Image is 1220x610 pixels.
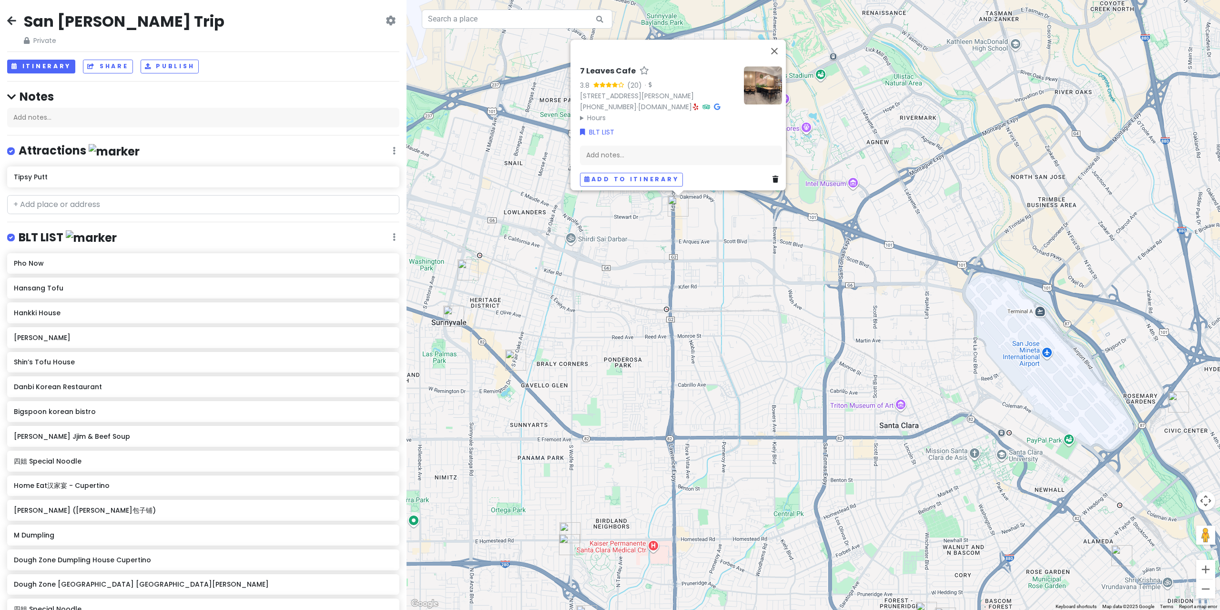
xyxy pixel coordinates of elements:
div: · · [580,66,736,123]
img: Google [409,598,440,610]
div: Danbi Korean Restaurant [1168,392,1189,413]
div: 3.8 [580,80,593,91]
h4: Attractions [19,143,140,159]
a: Delete place [773,174,782,185]
h6: [PERSON_NAME] ([PERSON_NAME]包子铺) [14,506,393,515]
div: Tipsy Putt [457,259,478,280]
h4: Notes [7,89,399,104]
h4: BLT LIST [19,230,117,246]
button: Drag Pegman onto the map to open Street View [1196,526,1215,545]
div: Add notes... [7,108,399,128]
button: Close [763,40,786,62]
span: Private [24,35,224,46]
a: [PHONE_NUMBER] [580,102,637,112]
summary: Hours [580,113,736,123]
button: Itinerary [7,60,75,73]
h6: Hansang Tofu [14,284,393,292]
img: marker [66,230,117,245]
h6: Dough Zone Dumpling House Cupertino [14,556,393,564]
h6: 四姐 Special Noodle [14,457,393,465]
button: Keyboard shortcuts [1056,603,1097,610]
button: Map camera controls [1196,491,1215,510]
div: LUNA Mexican Kitchen - The Alameda [1111,545,1132,566]
h6: [PERSON_NAME] Jjim & Beef Soup [14,432,393,441]
h6: M Dumpling [14,531,393,539]
div: HiroNori Craft Ramen [559,534,580,555]
input: + Add place or address [7,195,399,214]
div: 7 Leaves Cafe [559,522,580,543]
h6: 7 Leaves Cafe [580,66,636,76]
h6: Bigspoon korean bistro [14,407,393,416]
a: Terms (opens in new tab) [1160,604,1173,609]
div: HiroNori | Craft Ramen [766,130,787,151]
h2: San [PERSON_NAME] Trip [24,11,224,31]
a: [STREET_ADDRESS][PERSON_NAME] [580,91,694,101]
i: Google Maps [714,103,720,110]
div: (20) [627,80,642,91]
img: Picture of the place [744,66,782,104]
a: Open this area in Google Maps (opens a new window) [409,598,440,610]
h6: Home Eat汉家宴 - Cupertino [14,481,393,490]
h6: Danbi Korean Restaurant [14,383,393,391]
div: Molly Tea(Sunnyvale) [505,350,526,371]
div: HEYTEA (Sunnyvale) [443,306,464,327]
h6: Shin’s Tofu House [14,358,393,366]
h6: Hankki House [14,309,393,317]
a: [DOMAIN_NAME] [638,102,692,112]
a: BLT LIST [580,127,614,137]
span: Map data ©2025 Google [1102,604,1154,609]
button: Share [83,60,132,73]
div: 7 Leaves Cafe [668,196,689,217]
h6: Pho Now [14,259,393,268]
button: Zoom in [1196,560,1215,579]
img: marker [89,144,140,159]
button: Publish [141,60,199,73]
a: Report a map error [1179,604,1217,609]
i: Tripadvisor [702,103,710,110]
h6: [PERSON_NAME] [14,333,393,342]
button: Add to itinerary [580,173,683,186]
h6: Tipsy Putt [14,173,393,181]
h6: Dough Zone [GEOGRAPHIC_DATA] [GEOGRAPHIC_DATA][PERSON_NAME] [14,580,393,589]
button: Zoom out [1196,579,1215,599]
div: · [642,81,651,91]
input: Search a place [422,10,612,29]
a: Star place [640,66,649,76]
div: Add notes... [580,145,782,165]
